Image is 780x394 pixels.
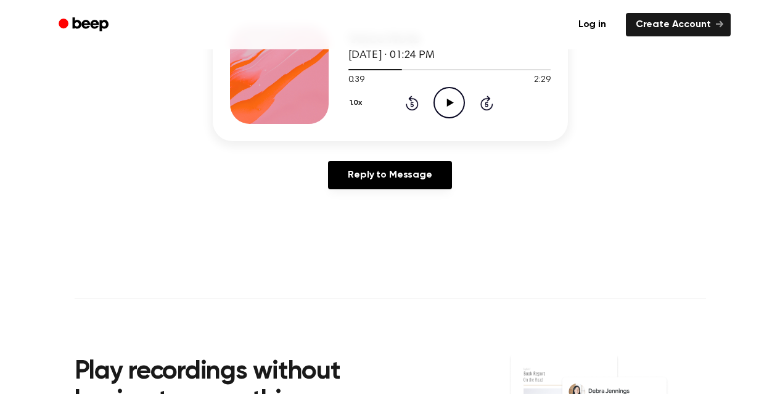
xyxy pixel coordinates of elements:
[328,161,451,189] a: Reply to Message
[348,74,364,87] span: 0:39
[348,92,367,113] button: 1.0x
[50,13,120,37] a: Beep
[626,13,731,36] a: Create Account
[348,50,435,61] span: [DATE] · 01:24 PM
[534,74,550,87] span: 2:29
[566,10,618,39] a: Log in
